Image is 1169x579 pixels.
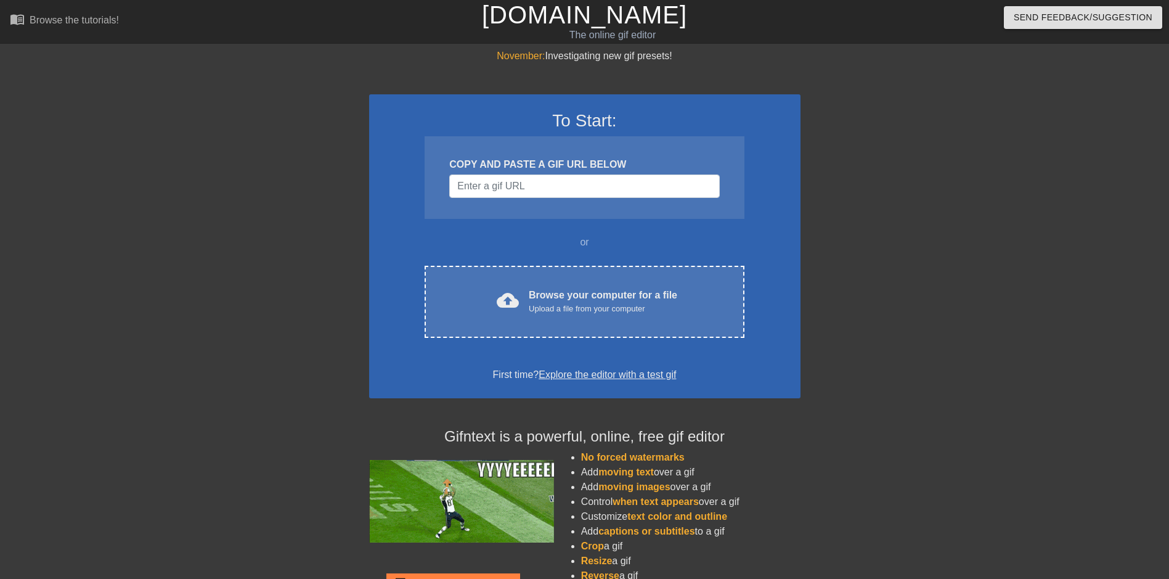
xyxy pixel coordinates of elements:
[581,480,800,495] li: Add over a gif
[627,511,727,522] span: text color and outline
[482,1,687,28] a: [DOMAIN_NAME]
[449,175,719,198] input: Username
[598,482,670,492] span: moving images
[497,289,519,311] span: cloud_upload
[581,556,613,566] span: Resize
[581,541,604,551] span: Crop
[10,12,119,31] a: Browse the tutorials!
[385,368,784,382] div: First time?
[598,526,694,536] span: captions or subtitles
[581,495,800,509] li: Control over a gif
[10,12,25,27] span: menu_book
[581,554,800,569] li: a gif
[449,157,719,172] div: COPY AND PASTE A GIF URL BELOW
[369,460,554,543] img: football_small.gif
[581,524,800,539] li: Add to a gif
[1004,6,1162,29] button: Send Feedback/Suggestion
[539,369,676,380] a: Explore the editor with a test gif
[30,15,119,25] div: Browse the tutorials!
[529,303,677,315] div: Upload a file from your computer
[581,509,800,524] li: Customize
[598,467,654,477] span: moving text
[581,452,685,462] span: No forced watermarks
[497,51,545,61] span: November:
[369,49,800,64] div: Investigating new gif presets!
[529,288,677,315] div: Browse your computer for a file
[581,465,800,480] li: Add over a gif
[1014,10,1152,25] span: Send Feedback/Suggestion
[613,496,699,507] span: when text appears
[581,539,800,554] li: a gif
[369,428,800,446] h4: Gifntext is a powerful, online, free gif editor
[385,110,784,131] h3: To Start:
[401,235,768,250] div: or
[396,28,829,43] div: The online gif editor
